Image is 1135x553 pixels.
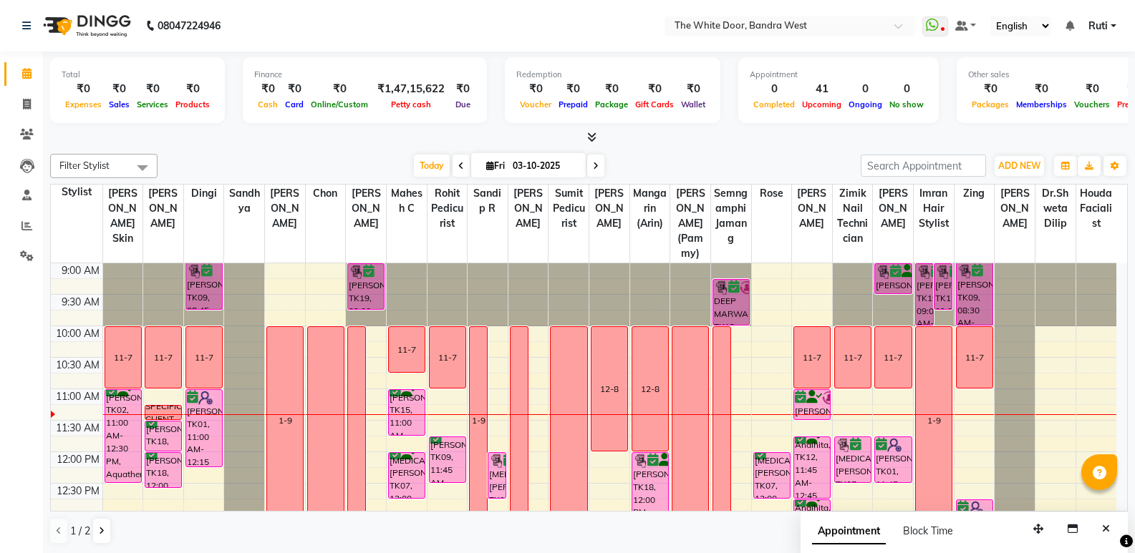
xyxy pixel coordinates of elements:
div: 11-7 [154,351,173,364]
span: Expenses [62,99,105,109]
div: [MEDICAL_DATA][PERSON_NAME], TK07, 12:00 PM-12:45 PM, TWD Classic Manicure [754,453,790,498]
div: 11-7 [844,351,862,364]
div: 0 [750,81,798,97]
div: SPECIFIC CLIENT [145,400,182,426]
div: Stylist [51,185,102,200]
div: ₹0 [1071,81,1114,97]
span: Chon [306,185,346,202]
span: Sales [105,99,133,109]
div: Total [62,69,213,81]
div: 1-9 [472,414,486,427]
div: 11-7 [397,343,416,356]
span: 1 / 2 [70,524,90,539]
span: Voucher [516,99,555,109]
div: 11:00 AM [53,389,102,404]
div: 11-7 [803,351,821,364]
span: Due [452,99,474,109]
div: 12:00 PM [54,452,102,467]
span: Ongoing [845,99,886,109]
span: Rose [752,185,792,202]
span: ADD NEW [998,160,1040,171]
span: Gift Cards [632,99,677,109]
div: [PERSON_NAME], TK18, 12:00 PM-12:35 PM, Waxing Full Legs [145,453,181,487]
span: Products [172,99,213,109]
div: ₹0 [632,81,677,97]
span: Ruti [1088,19,1108,34]
div: ₹0 [968,81,1013,97]
span: Zimik Nail technician [833,185,873,248]
span: Petty cash [387,99,435,109]
div: 10:30 AM [53,358,102,373]
b: 08047224946 [158,6,221,46]
div: [PERSON_NAME], TK19, 09:00 AM-09:45 AM, TWD Classic Pedicure [348,264,384,309]
span: Sumit Pedicurist [549,185,589,233]
span: [PERSON_NAME] [995,185,1035,233]
div: [PERSON_NAME], TK09, 11:45 AM-12:30 PM, TWD Classic Manicure [430,437,465,482]
img: logo [37,6,135,46]
div: [PERSON_NAME], TK01, 11:00 AM-12:15 PM, Acne Defence [186,390,222,466]
span: Memberships [1013,99,1071,109]
span: Completed [750,99,798,109]
div: 11-7 [195,351,213,364]
div: ₹0 [555,81,591,97]
div: ₹0 [450,81,475,97]
div: ₹0 [1013,81,1071,97]
input: 2025-10-03 [508,155,580,177]
div: 1-9 [279,414,292,427]
span: Packages [968,99,1013,109]
div: 11:30 AM [53,421,102,436]
span: Rohit Pedicurist [428,185,468,233]
div: 9:00 AM [59,263,102,278]
div: [MEDICAL_DATA][PERSON_NAME], TK07, 12:00 PM-12:45 PM, TWD Classic Pedicure [488,453,506,498]
span: Vouchers [1071,99,1114,109]
div: ₹0 [516,81,555,97]
div: [PERSON_NAME], TK18, 12:00 PM-01:00 PM, TWD Classic Manicure [632,453,668,514]
span: Sandhya [224,185,264,217]
span: Upcoming [798,99,845,109]
span: [PERSON_NAME] [873,185,913,233]
span: Today [414,155,450,177]
div: [MEDICAL_DATA][PERSON_NAME], TK07, 11:45 AM-12:30 PM, TWD Classic Manicure [835,437,871,482]
div: ₹0 [307,81,372,97]
span: Card [281,99,307,109]
span: Sandip R [468,185,508,217]
span: Services [133,99,172,109]
div: [PERSON_NAME], TK18, 11:30 AM-12:00 PM, Waxing Full Arms [145,421,181,451]
div: [PERSON_NAME], TK11, 09:00 AM-09:30 AM, Long Last Gel Polish [875,264,911,293]
span: Appointment [812,519,886,544]
iframe: chat widget [1075,496,1121,539]
span: [PERSON_NAME] Skin [103,185,143,248]
span: Prepaid [555,99,591,109]
div: 41 [798,81,845,97]
div: ₹0 [254,81,281,97]
input: Search Appointment [861,155,986,177]
div: Redemption [516,69,709,81]
div: ₹0 [62,81,105,97]
div: ₹0 [133,81,172,97]
span: Package [591,99,632,109]
div: ₹0 [105,81,133,97]
span: Mangarin (Arin) [630,185,670,233]
span: Imran Hair stylist [914,185,954,233]
div: ₹0 [677,81,709,97]
span: Dr.Shweta Dilip [1035,185,1076,233]
span: [PERSON_NAME] [265,185,305,233]
div: 0 [886,81,927,97]
span: Mahesh C [387,185,427,217]
div: 11-7 [965,351,984,364]
div: 10:00 AM [53,326,102,341]
span: Block Time [903,524,953,537]
div: ₹1,47,15,622 [372,81,450,97]
div: 11-7 [438,351,457,364]
span: Online/Custom [307,99,372,109]
div: Appointment [750,69,927,81]
span: Semngamphi Jamang [711,185,751,248]
span: Dingi [184,185,224,202]
div: ₹0 [172,81,213,97]
button: ADD NEW [995,156,1044,176]
span: No show [886,99,927,109]
div: 12:30 PM [54,484,102,499]
div: DEEP MARWADI, TK13, 09:15 AM-10:00 AM, Gel Polish Removal [713,280,749,325]
span: [PERSON_NAME] [589,185,629,233]
div: 1-9 [927,414,941,427]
